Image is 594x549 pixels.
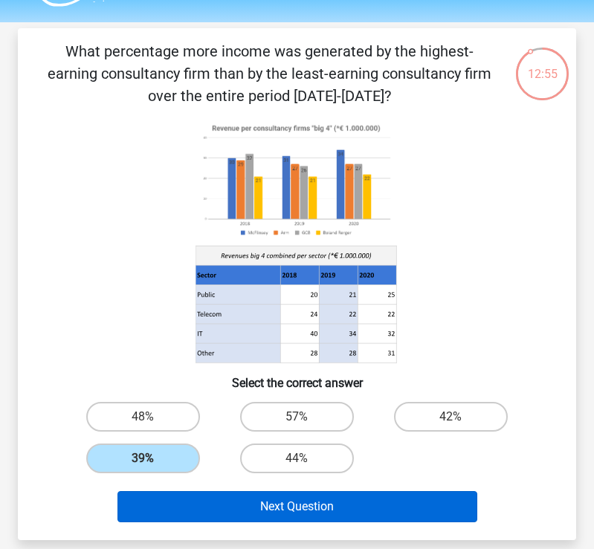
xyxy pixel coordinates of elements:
label: 48% [86,402,200,432]
label: 44% [240,444,354,473]
p: What percentage more income was generated by the highest-earning consultancy firm than by the lea... [42,40,497,107]
button: Next Question [117,491,477,522]
label: 39% [86,444,200,473]
div: 12:55 [514,46,570,83]
h6: Select the correct answer [42,364,552,390]
label: 57% [240,402,354,432]
label: 42% [394,402,508,432]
